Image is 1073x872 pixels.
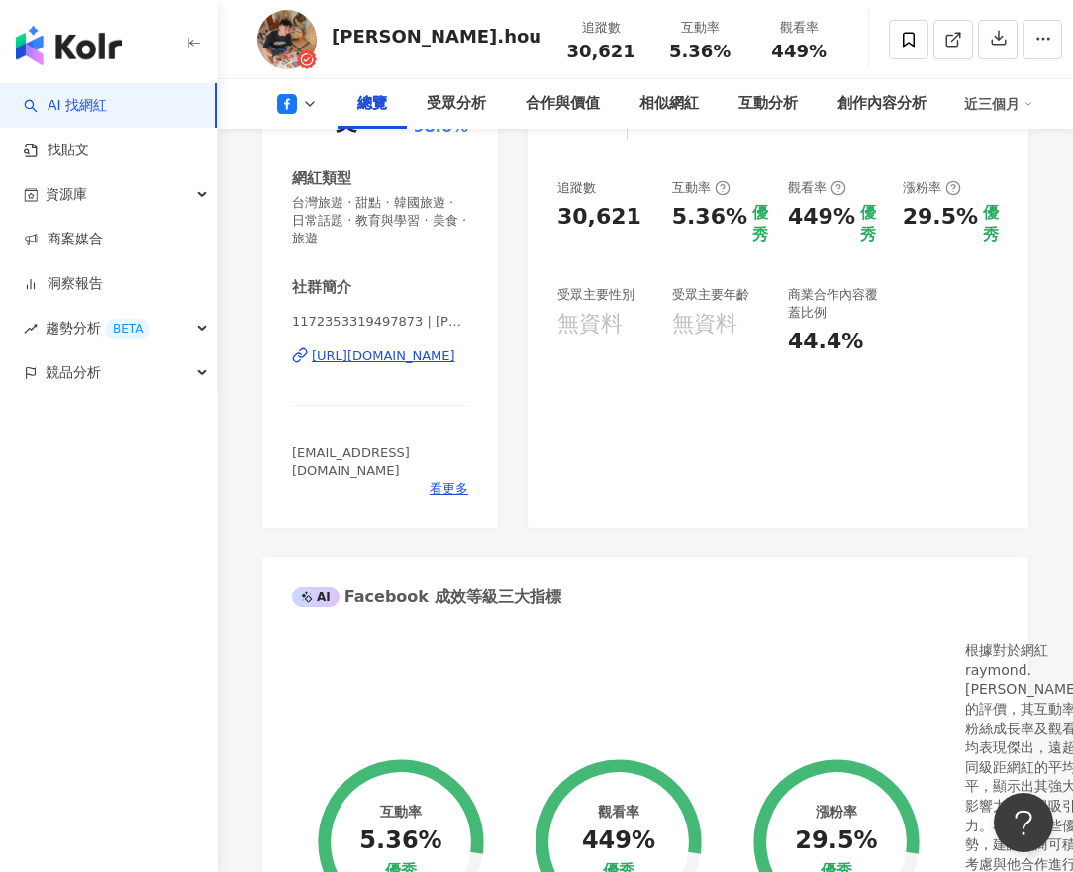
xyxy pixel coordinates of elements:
[752,202,768,246] div: 優秀
[24,230,103,249] a: 商案媒合
[24,96,107,116] a: searchAI 找網紅
[795,827,877,855] div: 29.5%
[788,202,855,246] div: 449%
[526,92,600,116] div: 合作與價值
[738,92,798,116] div: 互動分析
[672,309,737,339] div: 無資料
[46,306,150,350] span: 趨勢分析
[563,18,638,38] div: 追蹤數
[24,322,38,336] span: rise
[380,804,422,820] div: 互動率
[672,179,731,197] div: 互動率
[672,286,749,304] div: 受眾主要年齡
[557,202,641,233] div: 30,621
[566,41,634,61] span: 30,621
[816,804,857,820] div: 漲粉率
[430,480,468,498] span: 看更多
[557,309,623,339] div: 無資料
[860,202,883,246] div: 優秀
[357,92,387,116] div: 總覽
[964,88,1033,120] div: 近三個月
[24,141,89,160] a: 找貼文
[46,350,101,395] span: 競品分析
[312,347,455,365] div: [URL][DOMAIN_NAME]
[105,319,150,339] div: BETA
[332,24,541,48] div: [PERSON_NAME].hou
[292,586,561,608] div: Facebook 成效等級三大指標
[598,804,639,820] div: 觀看率
[994,793,1053,852] iframe: Help Scout Beacon - Open
[903,179,961,197] div: 漲粉率
[788,179,846,197] div: 觀看率
[427,92,486,116] div: 受眾分析
[788,327,863,357] div: 44.4%
[292,194,468,248] span: 台灣旅遊 · 甜點 · 韓國旅遊 · 日常話題 · 教育與學習 · 美食 · 旅遊
[662,18,737,38] div: 互動率
[292,277,351,298] div: 社群簡介
[983,202,999,246] div: 優秀
[257,10,317,69] img: KOL Avatar
[557,179,596,197] div: 追蹤數
[837,92,927,116] div: 創作內容分析
[903,202,978,233] div: 29.5%
[292,313,468,331] span: 1172353319497873 | [PERSON_NAME]
[557,286,634,304] div: 受眾主要性別
[582,827,655,855] div: 449%
[771,42,827,61] span: 449%
[46,172,87,217] span: 資源庫
[16,26,122,65] img: logo
[359,827,441,855] div: 5.36%
[669,42,731,61] span: 5.36%
[788,286,883,322] div: 商業合作內容覆蓋比例
[292,587,340,607] div: AI
[24,274,103,294] a: 洞察報告
[761,18,836,38] div: 觀看率
[292,347,468,365] a: [URL][DOMAIN_NAME]
[292,445,410,478] span: [EMAIL_ADDRESS][DOMAIN_NAME]
[639,92,699,116] div: 相似網紅
[292,168,351,189] div: 網紅類型
[672,202,747,246] div: 5.36%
